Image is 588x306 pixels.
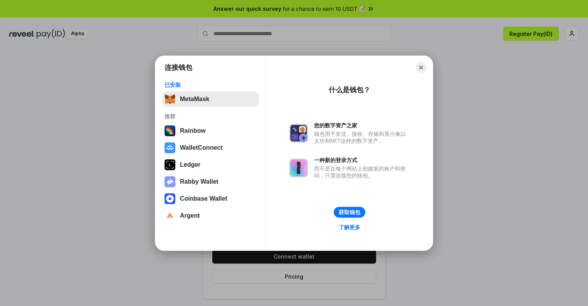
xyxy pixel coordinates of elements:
img: svg+xml,%3Csvg%20width%3D%2228%22%20height%3D%2228%22%20viewBox%3D%220%200%2028%2028%22%20fill%3D... [165,210,175,221]
button: Close [416,62,427,73]
div: Rainbow [180,127,206,134]
img: svg+xml,%3Csvg%20xmlns%3D%22http%3A%2F%2Fwww.w3.org%2F2000%2Fsvg%22%20fill%3D%22none%22%20viewBox... [289,159,308,177]
div: Ledger [180,161,200,168]
button: Argent [162,208,259,223]
img: svg+xml,%3Csvg%20width%3D%2228%22%20height%3D%2228%22%20viewBox%3D%220%200%2028%2028%22%20fill%3D... [165,142,175,153]
div: MetaMask [180,96,209,103]
button: Rainbow [162,123,259,139]
div: 而不是在每个网站上创建新的账户和密码，只需连接您的钱包。 [314,165,410,179]
button: MetaMask [162,91,259,107]
img: svg+xml,%3Csvg%20width%3D%2228%22%20height%3D%2228%22%20viewBox%3D%220%200%2028%2028%22%20fill%3D... [165,193,175,204]
h1: 连接钱包 [165,63,192,72]
button: Ledger [162,157,259,172]
img: svg+xml,%3Csvg%20fill%3D%22none%22%20height%3D%2233%22%20viewBox%3D%220%200%2035%2033%22%20width%... [165,94,175,105]
div: 了解更多 [339,224,360,231]
img: svg+xml,%3Csvg%20xmlns%3D%22http%3A%2F%2Fwww.w3.org%2F2000%2Fsvg%22%20width%3D%2228%22%20height%3... [165,159,175,170]
div: 什么是钱包？ [329,85,370,95]
button: Coinbase Wallet [162,191,259,206]
div: 已安装 [165,81,257,88]
button: WalletConnect [162,140,259,156]
img: svg+xml,%3Csvg%20width%3D%22120%22%20height%3D%22120%22%20viewBox%3D%220%200%20120%20120%22%20fil... [165,125,175,136]
img: svg+xml,%3Csvg%20xmlns%3D%22http%3A%2F%2Fwww.w3.org%2F2000%2Fsvg%22%20fill%3D%22none%22%20viewBox... [289,124,308,142]
div: Argent [180,212,200,219]
a: 了解更多 [334,222,365,232]
div: Rabby Wallet [180,178,218,185]
div: 推荐 [165,113,257,120]
div: 获取钱包 [339,209,360,216]
div: 钱包用于发送、接收、存储和显示像以太坊和NFT这样的数字资产。 [314,130,410,144]
button: 获取钱包 [334,207,365,218]
button: Rabby Wallet [162,174,259,189]
div: 您的数字资产之家 [314,122,410,129]
img: svg+xml,%3Csvg%20xmlns%3D%22http%3A%2F%2Fwww.w3.org%2F2000%2Fsvg%22%20fill%3D%22none%22%20viewBox... [165,176,175,187]
div: WalletConnect [180,144,223,151]
div: 一种新的登录方式 [314,157,410,164]
div: Coinbase Wallet [180,195,227,202]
